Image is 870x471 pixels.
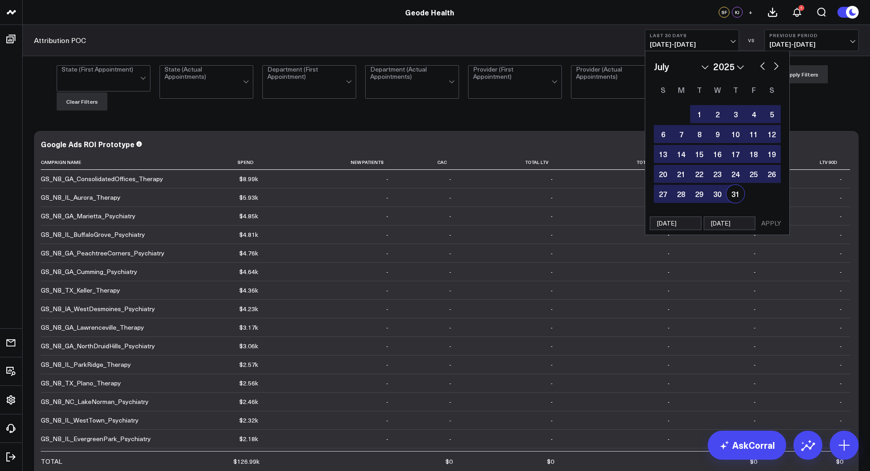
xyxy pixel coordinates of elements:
div: Friday [744,82,763,97]
div: - [754,286,756,295]
div: $2.18k [239,434,258,443]
div: - [754,249,756,258]
div: - [840,360,842,369]
div: Department (First Appointment) [267,66,346,80]
div: VS [744,38,760,43]
input: mm/dd/yy [650,216,701,230]
div: Provider (Actual Appointments) [576,66,654,80]
span: + [749,9,753,15]
div: Monday [672,82,690,97]
div: $4.64k [239,267,258,276]
div: - [449,286,451,295]
div: $3.06k [239,341,258,351]
div: GS_NB_IL_Aurora_Therapy [41,193,121,202]
div: - [840,323,842,332]
div: - [754,379,756,388]
button: Last 30 Days[DATE]-[DATE] [645,29,739,51]
th: Campaign Name [41,155,173,170]
div: GS_NB_GA_Lawrenceville_Therapy [41,323,144,332]
div: - [449,416,451,425]
div: Department (Actual Appointments) [370,66,449,80]
div: - [386,211,388,221]
div: - [386,397,388,406]
div: - [386,323,388,332]
div: - [449,323,451,332]
th: New Patients [266,155,396,170]
div: - [840,174,842,183]
span: [DATE] - [DATE] [650,41,734,48]
div: - [449,249,451,258]
div: - [840,416,842,425]
div: Sunday [654,82,672,97]
div: KJ [732,7,743,18]
div: $5.93k [239,193,258,202]
div: GS_NB_NC_LakeNorman_Psychiatry [41,397,149,406]
div: - [754,304,756,313]
div: - [667,323,670,332]
div: - [840,304,842,313]
div: - [449,434,451,443]
div: GS_NB_IA_WestDesmoines_Psychiatry [41,304,155,313]
div: SF [719,7,730,18]
div: GS_NB_TX_Plano_Therapy [41,379,121,388]
div: - [386,360,388,369]
button: APPLY [758,216,785,230]
th: Total Ltv [459,155,561,170]
div: - [551,304,553,313]
div: $0 [836,457,843,466]
button: Clear Filters [57,92,107,111]
div: - [667,379,670,388]
b: Previous Period [769,33,854,38]
div: GS_NB_GA_Cumming_Psychiatry [41,267,137,276]
div: - [840,286,842,295]
div: - [449,397,451,406]
div: $0 [445,457,453,466]
div: - [449,193,451,202]
div: - [840,230,842,239]
div: $2.32k [239,416,258,425]
div: - [386,341,388,351]
div: - [386,434,388,443]
div: Provider (First Appointment) [473,66,551,80]
div: - [449,304,451,313]
div: - [840,379,842,388]
div: - [840,193,842,202]
button: + [745,7,756,18]
div: - [667,286,670,295]
div: GS_NB_IL_ParkRidge_Therapy [41,360,131,369]
div: Wednesday [708,82,726,97]
div: $3.17k [239,323,258,332]
div: - [386,286,388,295]
div: $0 [547,457,554,466]
div: - [667,416,670,425]
div: State (Actual Appointments) [164,66,243,80]
div: - [551,434,553,443]
div: - [551,174,553,183]
div: - [449,230,451,239]
div: $2.56k [239,379,258,388]
div: $4.23k [239,304,258,313]
div: TOTAL [41,457,62,466]
div: - [551,249,553,258]
div: Tuesday [690,82,708,97]
div: $4.81k [239,230,258,239]
div: $4.36k [239,286,258,295]
div: - [551,193,553,202]
div: - [667,304,670,313]
div: - [551,341,553,351]
div: $4.85k [239,211,258,221]
div: - [551,267,553,276]
div: Saturday [763,82,781,97]
div: - [386,174,388,183]
div: GS_NB_IL_BuffaloGrove_Psychiatry [41,230,145,239]
a: Attribution POC [34,35,86,45]
div: - [551,360,553,369]
div: - [667,267,670,276]
div: - [386,267,388,276]
th: Cac [396,155,459,170]
input: mm/dd/yy [704,216,755,230]
a: AskCorral [708,431,786,460]
div: $0 [750,457,757,466]
div: - [667,341,670,351]
div: GS_NB_GA_ConsolidatedOffices_Therapy [41,174,163,183]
